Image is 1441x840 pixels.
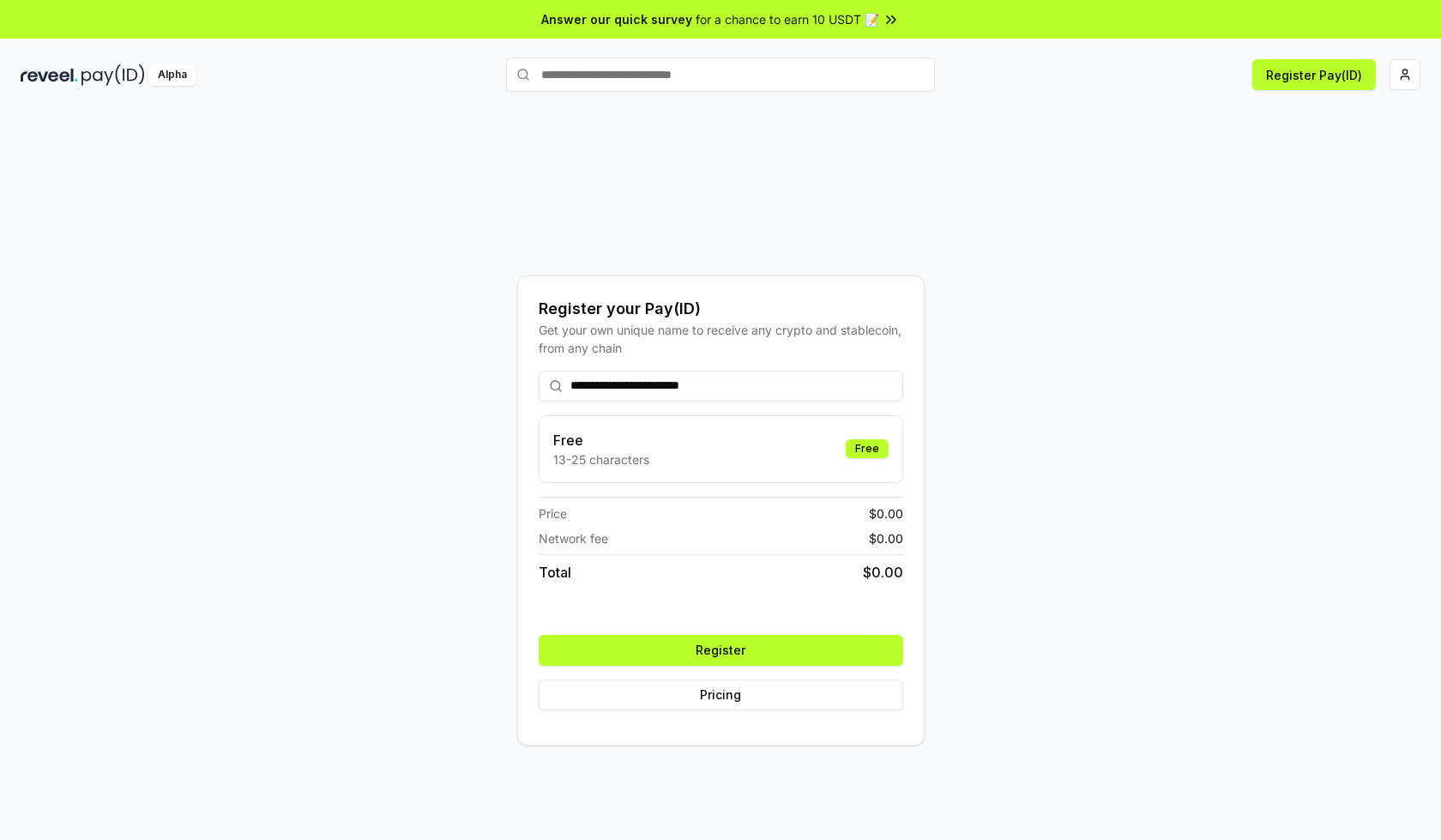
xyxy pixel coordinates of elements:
button: Register [539,635,903,666]
button: Pricing [539,680,903,710]
img: pay_id [81,64,145,86]
img: reveel_dark [21,64,78,86]
span: Answer our quick survey [541,10,692,28]
button: Register Pay(ID) [1252,59,1376,90]
span: Price [539,505,567,523]
span: $ 0.00 [863,562,903,583]
h3: Free [553,430,649,450]
span: for a chance to earn 10 USDT 📝 [696,10,879,28]
span: Total [539,562,571,583]
div: Alpha [148,64,196,86]
span: $ 0.00 [869,529,903,547]
div: Register your Pay(ID) [539,297,903,321]
div: Get your own unique name to receive any crypto and stablecoin, from any chain [539,321,903,357]
span: $ 0.00 [869,505,903,523]
div: Free [846,439,889,458]
p: 13-25 characters [553,450,649,468]
span: Network fee [539,529,608,547]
